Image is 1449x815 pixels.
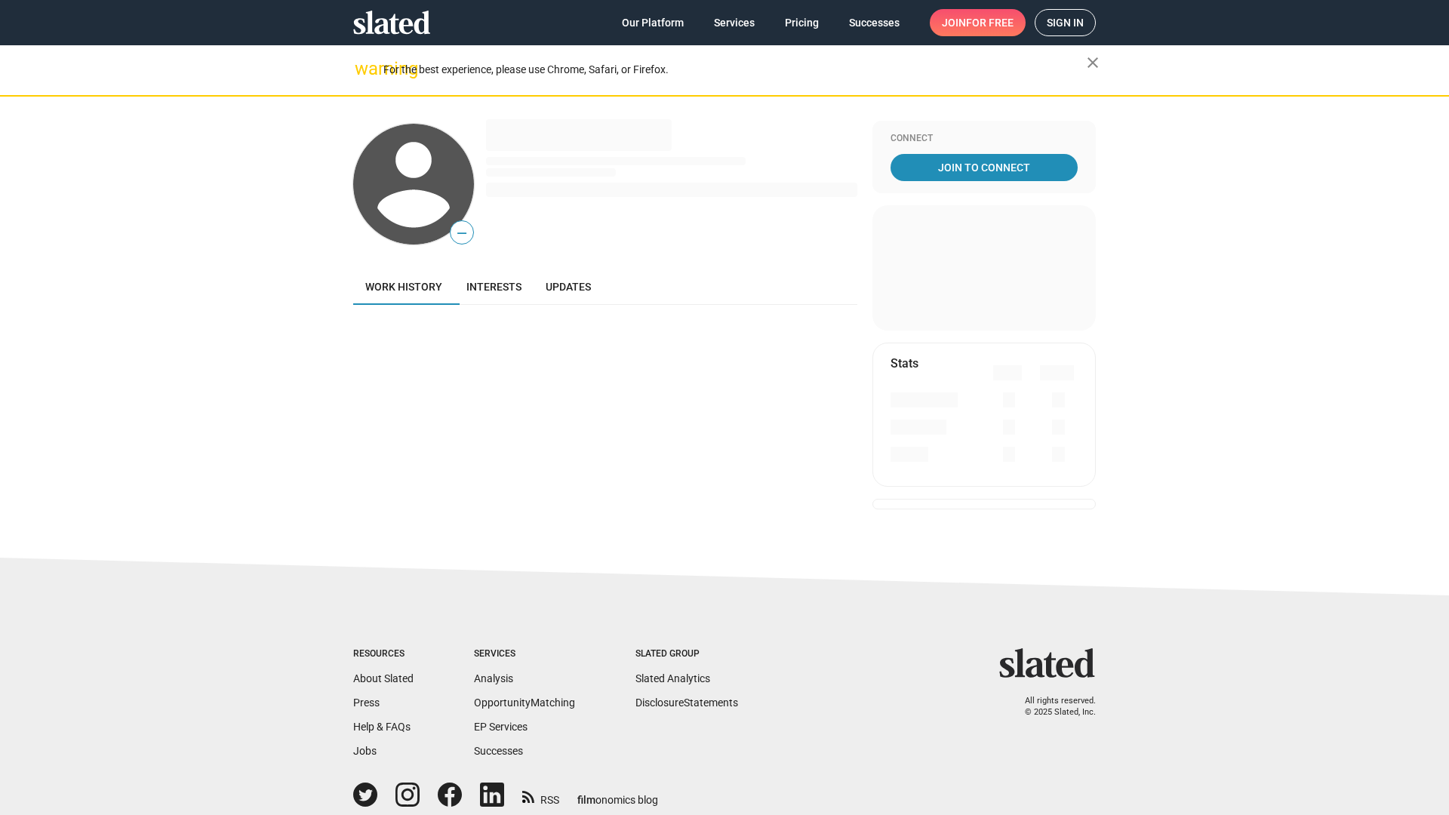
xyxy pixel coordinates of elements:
a: Jobs [353,745,377,757]
a: OpportunityMatching [474,697,575,709]
span: Updates [546,281,591,293]
span: Interests [466,281,521,293]
span: film [577,794,595,806]
a: RSS [522,784,559,807]
a: DisclosureStatements [635,697,738,709]
span: Successes [849,9,900,36]
a: filmonomics blog [577,781,658,807]
a: Sign in [1035,9,1096,36]
a: Analysis [474,672,513,684]
a: Work history [353,269,454,305]
a: EP Services [474,721,528,733]
a: Help & FAQs [353,721,411,733]
a: Press [353,697,380,709]
div: Services [474,648,575,660]
p: All rights reserved. © 2025 Slated, Inc. [1009,696,1096,718]
span: — [451,223,473,243]
a: Join To Connect [891,154,1078,181]
span: Our Platform [622,9,684,36]
span: Pricing [785,9,819,36]
span: Join To Connect [894,154,1075,181]
span: Sign in [1047,10,1084,35]
a: About Slated [353,672,414,684]
a: Interests [454,269,534,305]
a: Successes [474,745,523,757]
a: Successes [837,9,912,36]
div: Resources [353,648,414,660]
mat-icon: warning [355,60,373,78]
div: For the best experience, please use Chrome, Safari, or Firefox. [383,60,1087,80]
span: for free [966,9,1014,36]
a: Slated Analytics [635,672,710,684]
a: Pricing [773,9,831,36]
a: Joinfor free [930,9,1026,36]
mat-icon: close [1084,54,1102,72]
div: Connect [891,133,1078,145]
a: Our Platform [610,9,696,36]
a: Updates [534,269,603,305]
span: Work history [365,281,442,293]
a: Services [702,9,767,36]
mat-card-title: Stats [891,355,918,371]
span: Services [714,9,755,36]
div: Slated Group [635,648,738,660]
span: Join [942,9,1014,36]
